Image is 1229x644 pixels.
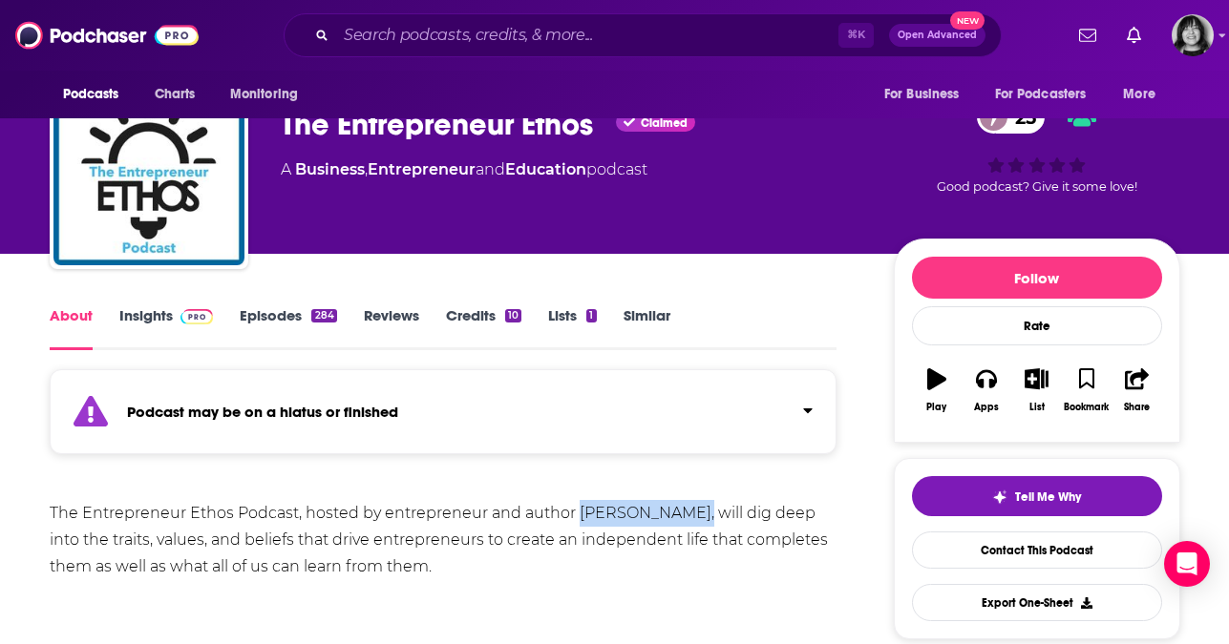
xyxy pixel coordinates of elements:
[937,179,1137,194] span: Good podcast? Give it some love!
[983,76,1114,113] button: open menu
[912,476,1162,516] button: tell me why sparkleTell Me Why
[142,76,207,113] a: Charts
[368,160,476,178] a: Entrepreneur
[1172,14,1214,56] span: Logged in as parkdalepublicity1
[1029,402,1045,413] div: List
[1062,356,1112,425] button: Bookmark
[1015,489,1081,505] span: Tell Me Why
[884,81,960,108] span: For Business
[284,13,1002,57] div: Search podcasts, credits, & more...
[311,309,336,322] div: 284
[281,158,647,181] div: A podcast
[912,306,1162,345] div: Rate
[624,306,670,350] a: Similar
[962,356,1011,425] button: Apps
[365,160,368,178] span: ,
[974,402,999,413] div: Apps
[838,23,874,48] span: ⌘ K
[15,17,199,53] img: Podchaser - Follow, Share and Rate Podcasts
[912,584,1162,621] button: Export One-Sheet
[1164,541,1210,587] div: Open Intercom Messenger
[586,309,596,322] div: 1
[50,500,837,580] div: The Entrepreneur Ethos Podcast, hosted by entrepreneur and author [PERSON_NAME], will dig deep in...
[53,74,244,265] img: The Entrepreneur Ethos
[364,306,419,350] a: Reviews
[1110,76,1179,113] button: open menu
[217,76,323,113] button: open menu
[476,160,505,178] span: and
[995,81,1087,108] span: For Podcasters
[992,489,1007,505] img: tell me why sparkle
[63,81,119,108] span: Podcasts
[50,76,144,113] button: open menu
[1172,14,1214,56] img: User Profile
[127,403,398,421] strong: Podcast may be on a hiatus or finished
[180,309,214,324] img: Podchaser Pro
[950,11,985,30] span: New
[1124,402,1150,413] div: Share
[894,88,1180,206] div: 25Good podcast? Give it some love!
[119,306,214,350] a: InsightsPodchaser Pro
[50,381,837,454] section: Click to expand status details
[295,160,365,178] a: Business
[1123,81,1155,108] span: More
[505,309,521,322] div: 10
[1112,356,1161,425] button: Share
[912,257,1162,299] button: Follow
[1064,402,1109,413] div: Bookmark
[1119,19,1149,52] a: Show notifications dropdown
[548,306,596,350] a: Lists1
[446,306,521,350] a: Credits10
[889,24,985,47] button: Open AdvancedNew
[898,31,977,40] span: Open Advanced
[1172,14,1214,56] button: Show profile menu
[871,76,984,113] button: open menu
[240,306,336,350] a: Episodes284
[926,402,946,413] div: Play
[50,306,93,350] a: About
[1011,356,1061,425] button: List
[912,531,1162,569] a: Contact This Podcast
[641,118,688,128] span: Claimed
[155,81,196,108] span: Charts
[230,81,298,108] span: Monitoring
[336,20,838,51] input: Search podcasts, credits, & more...
[912,356,962,425] button: Play
[505,160,586,178] a: Education
[1071,19,1104,52] a: Show notifications dropdown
